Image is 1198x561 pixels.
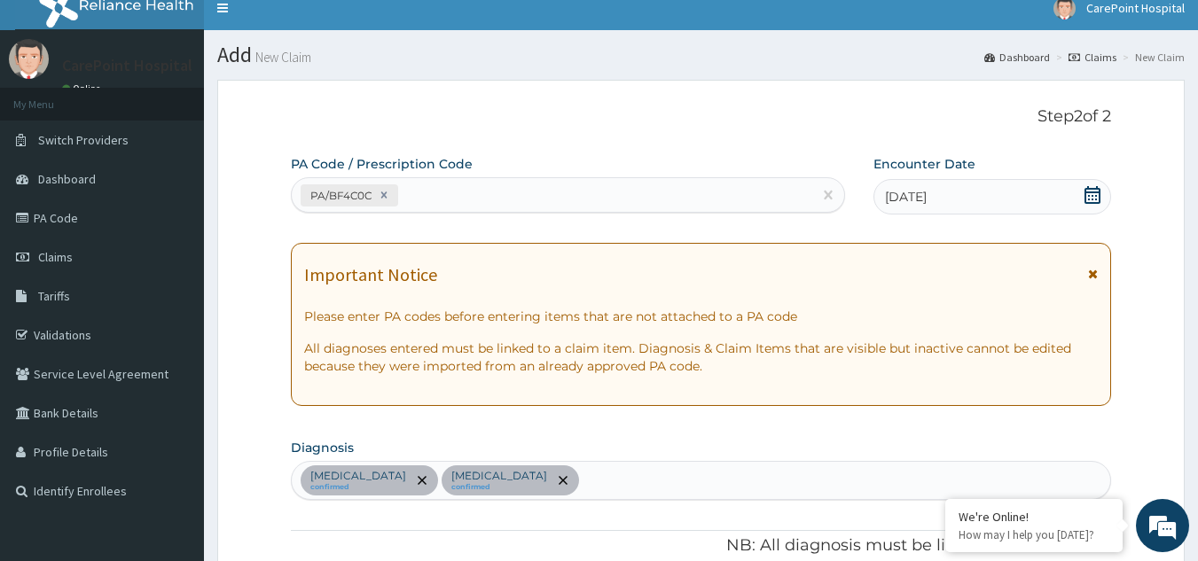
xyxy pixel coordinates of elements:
[873,155,975,173] label: Encounter Date
[555,472,571,488] span: remove selection option
[451,483,547,492] small: confirmed
[305,185,374,206] div: PA/BF4C0C
[9,39,49,79] img: User Image
[92,99,298,122] div: Chat with us now
[304,265,437,284] h1: Important Notice
[291,534,1112,557] p: NB: All diagnosis must be linked to a claim item
[414,472,430,488] span: remove selection option
[291,9,333,51] div: Minimize live chat window
[103,168,245,347] span: We're online!
[310,469,406,483] p: [MEDICAL_DATA]
[885,188,927,206] span: [DATE]
[451,469,547,483] p: [MEDICAL_DATA]
[38,171,96,187] span: Dashboard
[1118,50,1185,65] li: New Claim
[38,132,129,148] span: Switch Providers
[291,155,473,173] label: PA Code / Prescription Code
[959,509,1109,525] div: We're Online!
[304,339,1099,375] p: All diagnoses entered must be linked to a claim item. Diagnosis & Claim Items that are visible bu...
[33,89,72,133] img: d_794563401_company_1708531726252_794563401
[217,43,1185,66] h1: Add
[38,288,70,304] span: Tariffs
[304,308,1099,325] p: Please enter PA codes before entering items that are not attached to a PA code
[252,51,311,64] small: New Claim
[62,82,105,95] a: Online
[959,527,1109,542] p: How may I help you today?
[9,373,338,435] textarea: Type your message and hit 'Enter'
[38,249,73,265] span: Claims
[291,439,354,456] label: Diagnosis
[1069,50,1116,65] a: Claims
[310,483,406,492] small: confirmed
[291,107,1112,127] p: Step 2 of 2
[984,50,1050,65] a: Dashboard
[62,58,192,74] p: CarePoint Hospital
